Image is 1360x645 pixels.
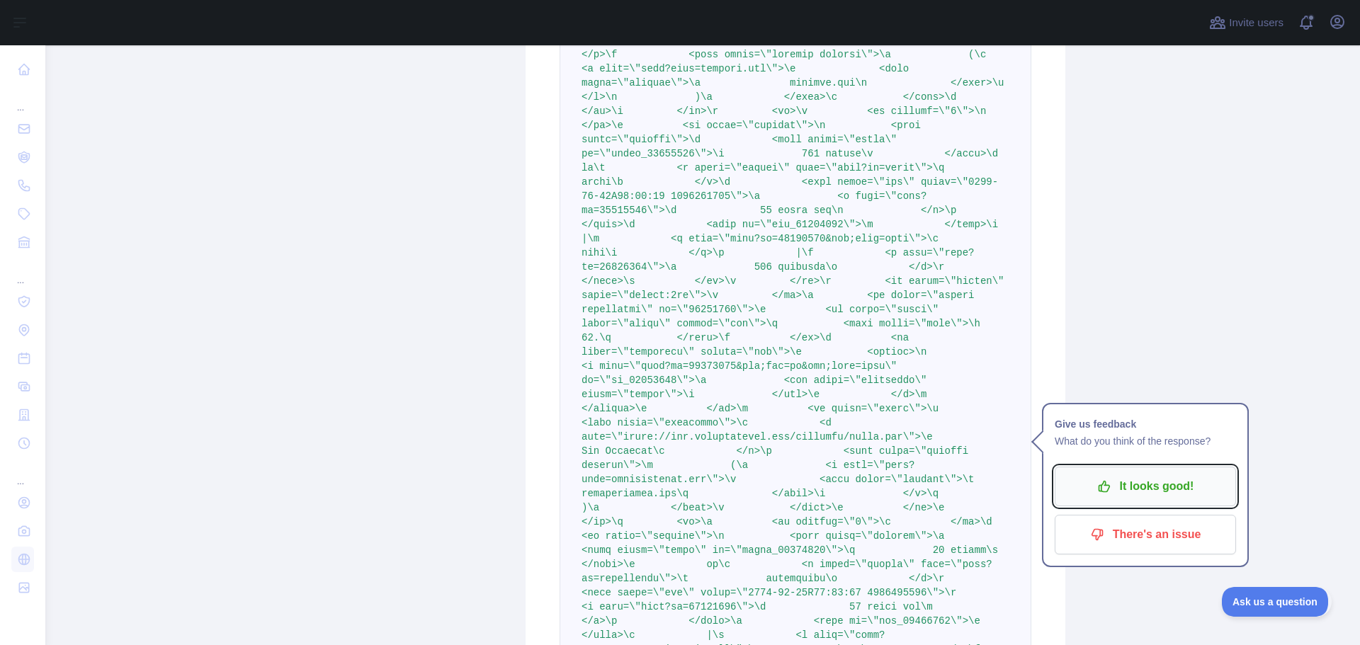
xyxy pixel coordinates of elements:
[11,258,34,286] div: ...
[1206,11,1286,34] button: Invite users
[1222,587,1332,617] iframe: Toggle Customer Support
[1055,433,1236,450] p: What do you think of the response?
[11,85,34,113] div: ...
[11,459,34,487] div: ...
[1229,15,1283,31] span: Invite users
[1055,416,1236,433] h1: Give us feedback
